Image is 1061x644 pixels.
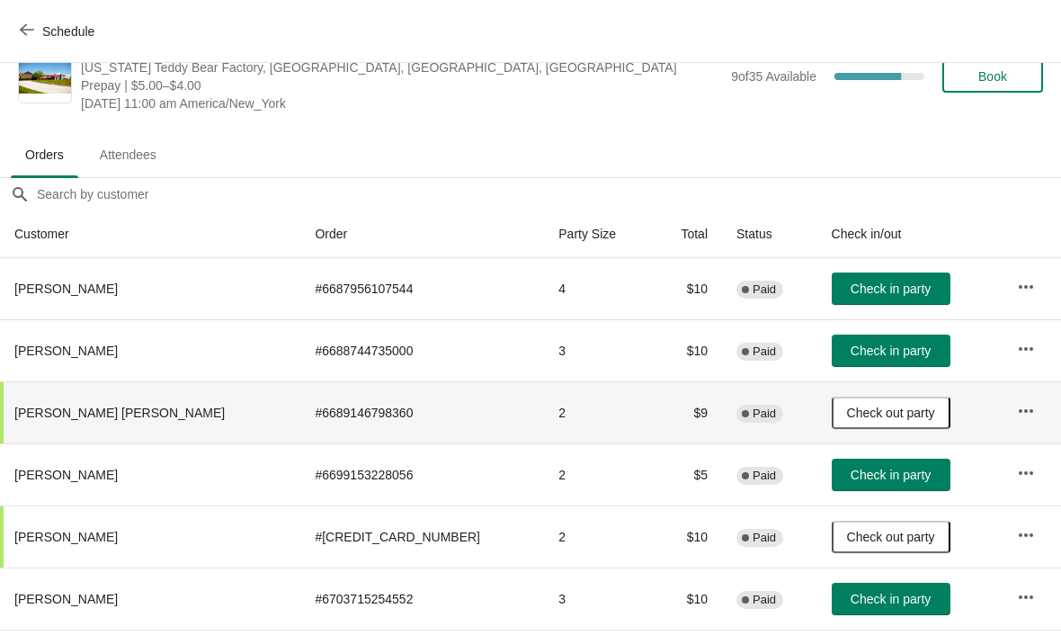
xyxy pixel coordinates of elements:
td: $10 [653,505,722,568]
span: [PERSON_NAME] [PERSON_NAME] [14,406,225,420]
td: $9 [653,381,722,443]
td: # 6687956107544 [300,258,544,319]
td: $10 [653,568,722,630]
span: Paid [753,469,776,483]
td: $5 [653,443,722,505]
button: Check in party [832,273,950,305]
button: Check out party [832,521,950,553]
button: Schedule [9,15,109,48]
button: Check in party [832,335,950,367]
td: 4 [544,258,652,319]
button: Check in party [832,459,950,491]
span: [US_STATE] Teddy Bear Factory, [GEOGRAPHIC_DATA], [GEOGRAPHIC_DATA], [GEOGRAPHIC_DATA] [81,58,722,76]
th: Party Size [544,210,652,258]
th: Status [722,210,817,258]
span: Orders [11,139,78,171]
span: [PERSON_NAME] [14,592,118,606]
span: Book [978,69,1007,84]
span: Paid [753,531,776,545]
span: Check out party [847,406,935,420]
span: [DATE] 11:00 am America/New_York [81,94,722,112]
td: $10 [653,258,722,319]
span: Paid [753,593,776,607]
span: Attendees [85,139,171,171]
button: Check in party [832,583,950,615]
span: [PERSON_NAME] [14,530,118,544]
span: Paid [753,282,776,297]
span: Check in party [851,344,931,358]
td: # [CREDIT_CARD_NUMBER] [300,505,544,568]
td: # 6689146798360 [300,381,544,443]
td: # 6688744735000 [300,319,544,381]
span: [PERSON_NAME] [14,468,118,482]
td: 2 [544,443,652,505]
span: Check in party [851,592,931,606]
span: Check in party [851,468,931,482]
span: Paid [753,344,776,359]
td: $10 [653,319,722,381]
span: Check out party [847,530,935,544]
span: Check in party [851,282,931,296]
td: 3 [544,319,652,381]
th: Total [653,210,722,258]
th: Order [300,210,544,258]
span: [PERSON_NAME] [14,282,118,296]
td: # 6699153228056 [300,443,544,505]
td: 2 [544,381,652,443]
td: 2 [544,505,652,568]
input: Search by customer [36,178,1061,210]
button: Book [942,60,1043,93]
span: [PERSON_NAME] [14,344,118,358]
th: Check in/out [817,210,1003,258]
span: 9 of 35 Available [731,69,816,84]
img: Daily Factory Tour [19,59,71,94]
td: 3 [544,568,652,630]
span: Schedule [42,24,94,39]
button: Check out party [832,397,950,429]
td: # 6703715254552 [300,568,544,630]
span: Prepay | $5.00–$4.00 [81,76,722,94]
span: Paid [753,407,776,421]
